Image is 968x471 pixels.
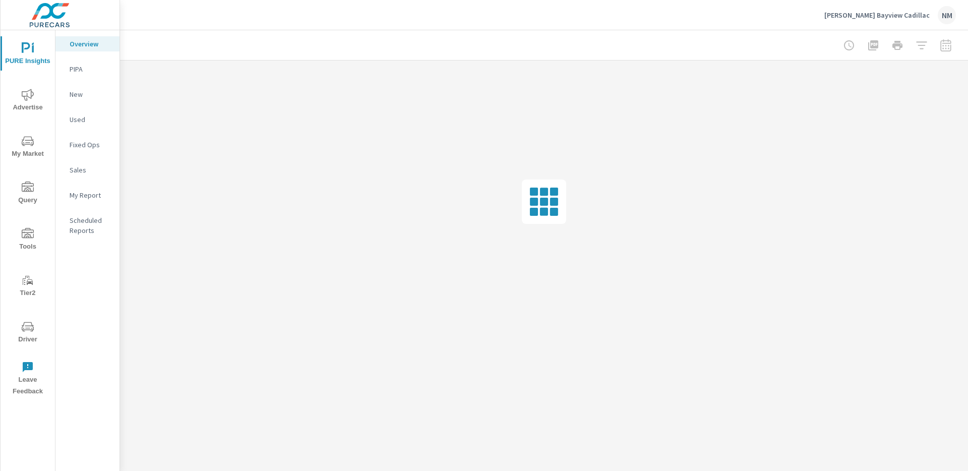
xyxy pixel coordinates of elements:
div: New [55,87,119,102]
p: [PERSON_NAME] Bayview Cadillac [824,11,930,20]
div: NM [938,6,956,24]
span: My Market [4,135,52,160]
span: Leave Feedback [4,361,52,397]
span: Tier2 [4,274,52,299]
div: Scheduled Reports [55,213,119,238]
span: Query [4,182,52,206]
div: PIPA [55,62,119,77]
p: Overview [70,39,111,49]
div: Used [55,112,119,127]
div: Overview [55,36,119,51]
div: Sales [55,162,119,178]
p: Used [70,114,111,125]
span: Driver [4,321,52,345]
div: Fixed Ops [55,137,119,152]
p: Fixed Ops [70,140,111,150]
p: New [70,89,111,99]
span: Advertise [4,89,52,113]
p: PIPA [70,64,111,74]
p: Scheduled Reports [70,215,111,236]
p: Sales [70,165,111,175]
span: PURE Insights [4,42,52,67]
span: Tools [4,228,52,253]
div: My Report [55,188,119,203]
p: My Report [70,190,111,200]
div: nav menu [1,30,55,401]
